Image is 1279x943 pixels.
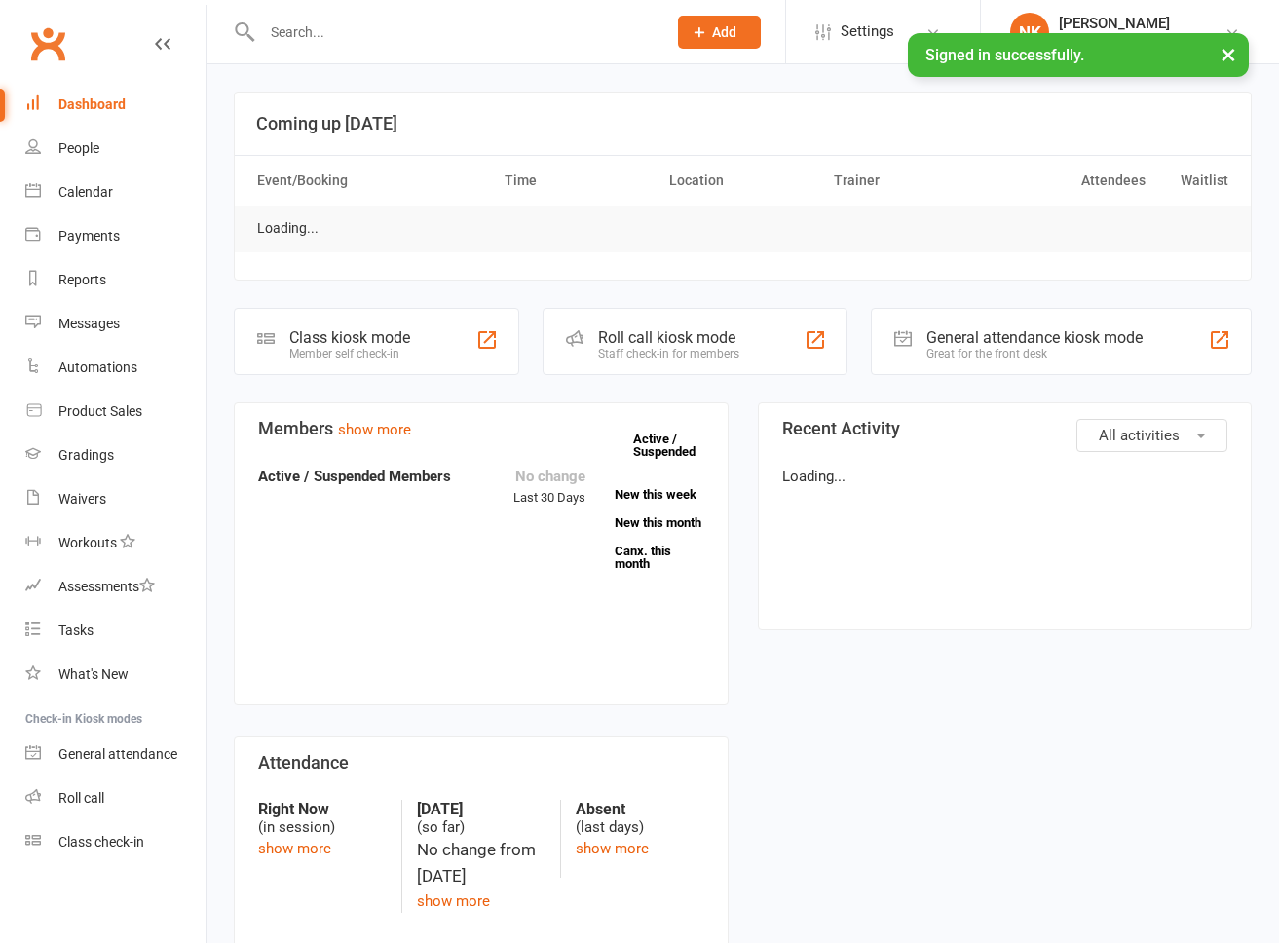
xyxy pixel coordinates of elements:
div: General attendance [58,746,177,762]
th: Attendees [990,156,1154,206]
h3: Coming up [DATE] [256,114,1229,133]
strong: Right Now [258,800,387,818]
input: Search... [256,19,653,46]
div: (last days) [576,800,703,837]
div: Member self check-in [289,347,410,360]
a: General attendance kiosk mode [25,733,206,776]
div: NK [1010,13,1049,52]
div: Tasks [58,622,94,638]
div: Reports [58,272,106,287]
div: Messages [58,316,120,331]
a: show more [576,840,649,857]
a: Payments [25,214,206,258]
th: Trainer [825,156,990,206]
a: Reports [25,258,206,302]
a: Tasks [25,609,206,653]
span: Signed in successfully. [925,46,1084,64]
p: Loading... [782,465,1228,488]
div: Staff check-in for members [598,347,739,360]
a: Roll call [25,776,206,820]
div: Product Sales [58,403,142,419]
div: Great for the front desk [926,347,1143,360]
div: Assessments [58,579,155,594]
a: Class kiosk mode [25,820,206,864]
h3: Attendance [258,753,704,773]
div: General attendance kiosk mode [926,328,1143,347]
strong: Active / Suspended Members [258,468,451,485]
div: (in session) [258,800,387,837]
span: Settings [841,10,894,54]
a: People [25,127,206,170]
th: Waitlist [1154,156,1237,206]
h3: Recent Activity [782,419,1228,438]
div: No change from [DATE] [417,837,545,889]
button: Add [678,16,761,49]
a: New this week [615,488,704,501]
a: Product Sales [25,390,206,434]
a: Messages [25,302,206,346]
div: Dashboard [58,96,126,112]
div: What's New [58,666,129,682]
td: Loading... [248,206,327,251]
a: Gradings [25,434,206,477]
a: New this month [615,516,704,529]
a: Workouts [25,521,206,565]
div: Goshukan Karate Academy [1059,32,1224,50]
a: show more [417,892,490,910]
div: Gradings [58,447,114,463]
a: Dashboard [25,83,206,127]
th: Time [496,156,660,206]
strong: [DATE] [417,800,545,818]
a: Assessments [25,565,206,609]
a: Waivers [25,477,206,521]
h3: Members [258,419,704,438]
div: Class kiosk mode [289,328,410,347]
div: Calendar [58,184,113,200]
a: Clubworx [23,19,72,68]
a: show more [258,840,331,857]
div: Workouts [58,535,117,550]
div: Roll call kiosk mode [598,328,739,347]
th: Location [660,156,825,206]
div: Waivers [58,491,106,507]
a: Calendar [25,170,206,214]
button: All activities [1076,419,1227,452]
span: All activities [1099,427,1180,444]
span: Add [712,24,736,40]
div: No change [513,465,585,488]
strong: Absent [576,800,703,818]
a: Active / Suspended [633,418,719,472]
div: Last 30 Days [513,465,585,509]
a: show more [338,421,411,438]
div: (so far) [417,800,545,837]
a: Canx. this month [615,545,704,570]
div: [PERSON_NAME] [1059,15,1224,32]
a: Automations [25,346,206,390]
th: Event/Booking [248,156,496,206]
div: Roll call [58,790,104,806]
div: People [58,140,99,156]
a: What's New [25,653,206,697]
button: × [1211,33,1246,75]
div: Automations [58,359,137,375]
div: Class check-in [58,834,144,849]
div: Payments [58,228,120,244]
